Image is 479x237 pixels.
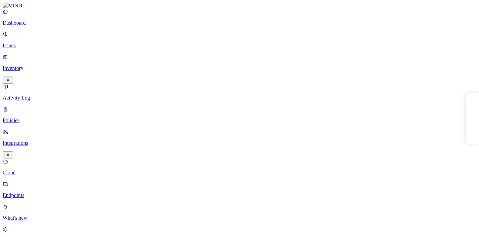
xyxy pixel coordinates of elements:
[3,204,476,221] a: What's new
[3,31,476,49] a: Issues
[3,84,476,101] a: Activity Log
[3,65,476,71] p: Inventory
[3,118,476,123] p: Policies
[3,192,476,198] p: Endpoints
[3,9,476,26] a: Dashboard
[3,106,476,123] a: Policies
[3,215,476,221] p: What's new
[3,158,476,176] a: Cloud
[3,54,476,83] a: Inventory
[3,129,476,157] a: Integrations
[3,95,476,101] p: Activity Log
[3,3,476,9] a: MIND
[3,140,476,146] p: Integrations
[3,3,22,9] img: MIND
[3,43,476,49] p: Issues
[3,20,476,26] p: Dashboard
[3,170,476,176] p: Cloud
[3,181,476,198] a: Endpoints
